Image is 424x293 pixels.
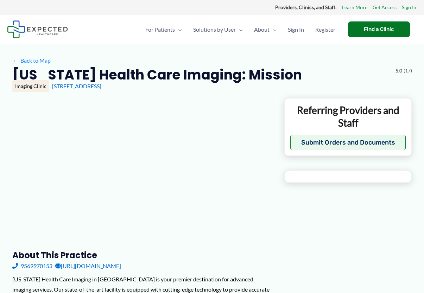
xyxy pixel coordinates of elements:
[52,83,101,89] a: [STREET_ADDRESS]
[55,261,121,271] a: [URL][DOMAIN_NAME]
[315,17,335,42] span: Register
[140,17,341,42] nav: Primary Site Navigation
[288,17,304,42] span: Sign In
[254,17,270,42] span: About
[12,80,49,92] div: Imaging Clinic
[275,4,337,10] strong: Providers, Clinics, and Staff:
[342,3,367,12] a: Learn More
[395,66,402,75] span: 5.0
[373,3,397,12] a: Get Access
[348,21,410,37] a: Find a Clinic
[290,104,406,129] p: Referring Providers and Staff
[12,57,19,64] span: ←
[236,17,243,42] span: Menu Toggle
[145,17,175,42] span: For Patients
[282,17,310,42] a: Sign In
[12,55,51,66] a: ←Back to Map
[310,17,341,42] a: Register
[290,135,406,150] button: Submit Orders and Documents
[12,66,302,83] h2: [US_STATE] Health Care Imaging: Mission
[188,17,248,42] a: Solutions by UserMenu Toggle
[12,250,273,261] h3: About this practice
[248,17,282,42] a: AboutMenu Toggle
[404,66,412,75] span: (17)
[140,17,188,42] a: For PatientsMenu Toggle
[193,17,236,42] span: Solutions by User
[175,17,182,42] span: Menu Toggle
[7,20,68,38] img: Expected Healthcare Logo - side, dark font, small
[12,261,52,271] a: 9569970153
[270,17,277,42] span: Menu Toggle
[402,3,416,12] a: Sign In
